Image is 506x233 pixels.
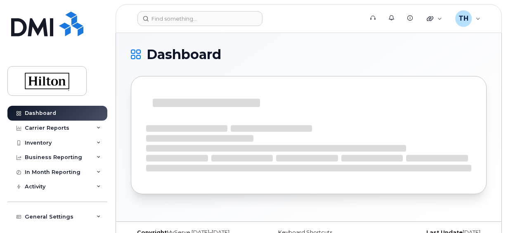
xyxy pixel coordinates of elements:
span: Dashboard [147,48,221,61]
